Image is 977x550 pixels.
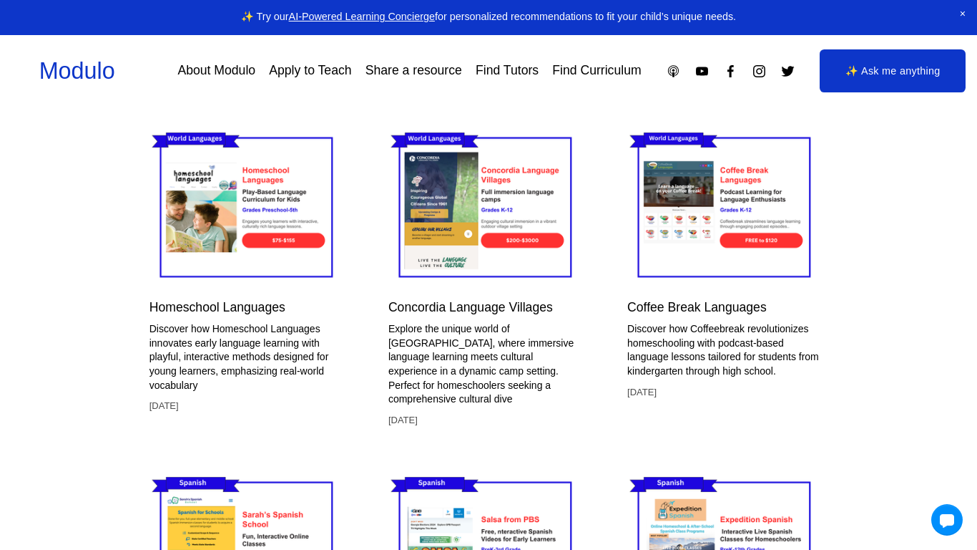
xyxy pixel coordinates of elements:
a: Concordia Language Villages [388,300,553,314]
time: [DATE] [388,414,418,427]
a: About Modulo [177,59,255,84]
a: Find Tutors [476,59,539,84]
a: Instagram [752,64,767,79]
a: Modulo [39,58,115,84]
a: Twitter [780,64,795,79]
a: Homeschool Languages [149,300,285,314]
p: Discover how Homeschool Languages innovates early language learning with playful, interactive met... [149,322,345,392]
img: Coffee Break Languages [627,125,823,289]
p: Explore the unique world of [GEOGRAPHIC_DATA], where immersive language learning meets cultural e... [388,322,584,407]
time: [DATE] [627,386,657,399]
a: Coffee Break Languages [627,300,767,314]
a: YouTube [694,64,710,79]
a: ✨ Ask me anything [820,49,966,92]
p: Discover how Coffeebreak revolutionizes homeschooling with podcast-based language lessons tailore... [627,322,823,378]
a: Share a resource [365,59,462,84]
a: Apply to Teach [269,59,351,84]
a: Apple Podcasts [666,64,681,79]
a: Find Curriculum [552,59,641,84]
a: Facebook [723,64,738,79]
time: [DATE] [149,400,179,412]
a: AI-Powered Learning Concierge [289,11,435,22]
img: Concordia Language Villages [388,125,584,289]
img: Homeschool Languages [149,125,345,289]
